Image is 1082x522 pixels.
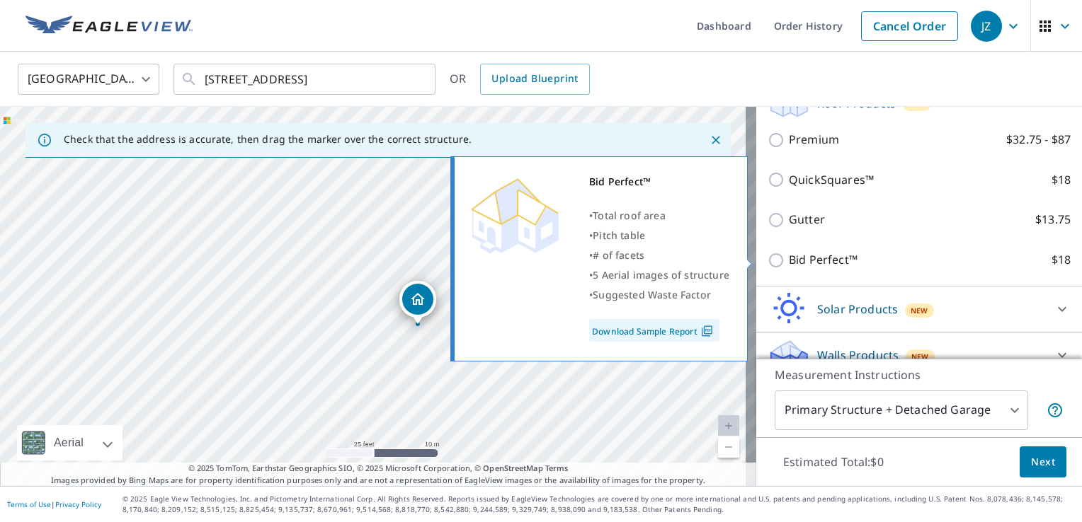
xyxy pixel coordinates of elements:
[589,285,729,305] div: •
[593,288,711,301] span: Suggested Waste Factor
[768,338,1071,372] div: Walls ProductsNew
[707,131,725,149] button: Close
[25,16,193,37] img: EV Logo
[589,172,729,192] div: Bid Perfect™
[399,281,436,325] div: Dropped pin, building 1, Residential property, 1617 9th St SW Cedar Rapids, IA 52404
[64,133,472,146] p: Check that the address is accurate, then drag the marker over the correct structure.
[1052,171,1071,189] p: $18
[1020,446,1066,478] button: Next
[593,268,729,282] span: 5 Aerial images of structure
[718,415,739,436] a: Current Level 20, Zoom In Disabled
[7,499,51,509] a: Terms of Use
[205,59,406,99] input: Search by address or latitude-longitude
[718,436,739,458] a: Current Level 20, Zoom Out
[483,463,542,473] a: OpenStreetMap
[491,70,578,88] span: Upload Blueprint
[593,228,645,242] span: Pitch table
[1052,251,1071,269] p: $18
[1031,453,1055,471] span: Next
[589,206,729,226] div: •
[7,500,101,509] p: |
[817,347,899,364] p: Walls Products
[50,425,88,460] div: Aerial
[1047,402,1064,419] span: Your report will include the primary structure and a detached garage if one exists.
[789,171,874,189] p: QuickSquares™
[768,292,1071,326] div: Solar ProductsNew
[465,172,564,257] img: Premium
[188,463,569,475] span: © 2025 TomTom, Earthstar Geographics SIO, © 2025 Microsoft Corporation, ©
[593,248,644,262] span: # of facets
[589,226,729,245] div: •
[817,301,898,318] p: Solar Products
[17,425,123,460] div: Aerial
[589,319,719,342] a: Download Sample Report
[589,245,729,265] div: •
[1035,211,1071,228] p: $13.75
[480,64,589,95] a: Upload Blueprint
[861,11,958,41] a: Cancel Order
[697,325,717,337] img: Pdf Icon
[911,351,929,362] span: New
[772,446,895,477] p: Estimated Total: $0
[123,494,1075,515] p: © 2025 Eagle View Technologies, Inc. and Pictometry International Corp. All Rights Reserved. Repo...
[911,305,928,316] span: New
[55,499,101,509] a: Privacy Policy
[545,463,569,473] a: Terms
[589,265,729,285] div: •
[450,64,590,95] div: OR
[971,11,1002,42] div: JZ
[789,131,839,149] p: Premium
[1006,131,1071,149] p: $32.75 - $87
[789,211,825,228] p: Gutter
[775,390,1028,430] div: Primary Structure + Detached Garage
[775,366,1064,383] p: Measurement Instructions
[593,209,666,222] span: Total roof area
[789,251,858,269] p: Bid Perfect™
[18,59,159,99] div: [GEOGRAPHIC_DATA]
